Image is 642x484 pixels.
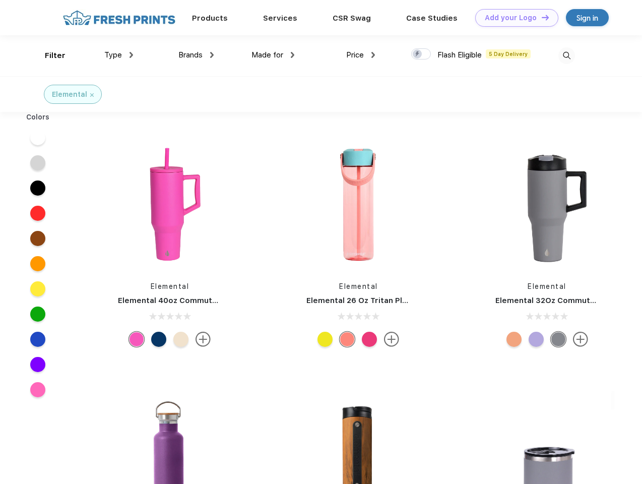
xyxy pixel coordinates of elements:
img: dropdown.png [371,52,375,58]
img: more.svg [196,332,211,347]
div: Graphite [551,332,566,347]
a: Elemental [339,282,378,290]
div: Hot Pink [129,332,144,347]
img: dropdown.png [291,52,294,58]
img: dropdown.png [210,52,214,58]
img: desktop_search.svg [558,47,575,64]
div: Sign in [576,12,598,24]
div: Lilac Tie Dye [529,332,544,347]
a: CSR Swag [333,14,371,23]
a: Elemental [151,282,189,290]
span: Made for [251,50,283,59]
div: Colors [19,112,57,123]
a: Products [192,14,228,23]
div: Cotton candy [340,332,355,347]
span: Brands [178,50,203,59]
img: more.svg [573,332,588,347]
a: Sign in [566,9,609,26]
div: Berries Blast [362,332,377,347]
a: Elemental 26 Oz Tritan Plastic Water Bottle [306,296,473,305]
img: DT [542,15,549,20]
img: more.svg [384,332,399,347]
a: Elemental [528,282,566,290]
div: Peach Sunrise [506,332,522,347]
span: Price [346,50,364,59]
div: Navy [151,332,166,347]
img: func=resize&h=266 [103,137,237,271]
a: Elemental 32Oz Commuter Tumbler [495,296,632,305]
div: Elemental [52,89,87,100]
div: Add your Logo [485,14,537,22]
a: Elemental 40oz Commuter Tumbler [118,296,254,305]
img: dropdown.png [130,52,133,58]
img: filter_cancel.svg [90,93,94,97]
img: func=resize&h=266 [480,137,614,271]
img: fo%20logo%202.webp [60,9,178,27]
div: Smiley Melt [317,332,333,347]
div: Beige [173,332,188,347]
span: Flash Eligible [437,50,482,59]
img: func=resize&h=266 [291,137,425,271]
span: Type [104,50,122,59]
span: 5 Day Delivery [486,49,531,58]
div: Filter [45,50,66,62]
a: Services [263,14,297,23]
